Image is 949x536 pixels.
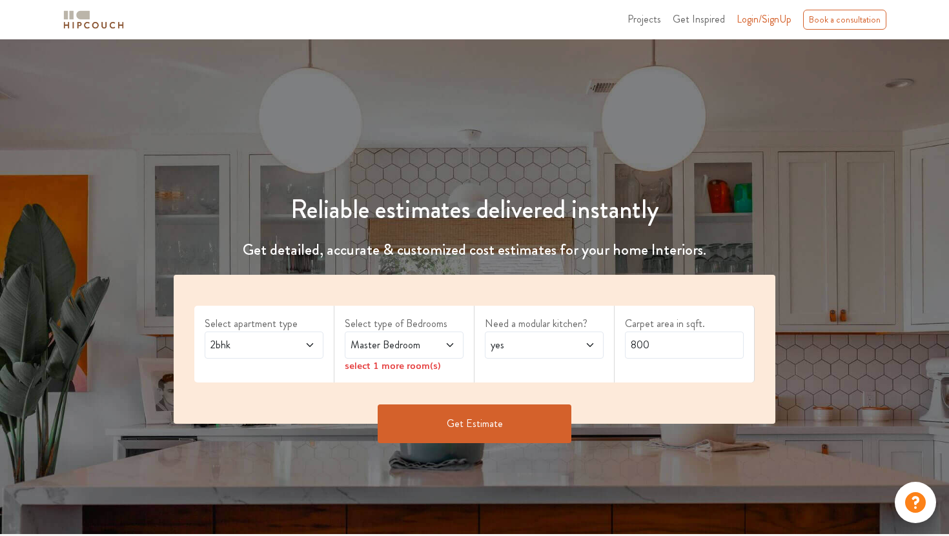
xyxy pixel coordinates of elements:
[485,316,604,332] label: Need a modular kitchen?
[737,12,791,26] span: Login/SignUp
[61,5,126,34] span: logo-horizontal.svg
[803,10,886,30] div: Book a consultation
[488,337,569,353] span: yes
[673,12,725,26] span: Get Inspired
[345,316,464,332] label: Select type of Bedrooms
[378,404,571,443] button: Get Estimate
[625,332,744,359] input: Enter area sqft
[628,12,661,26] span: Projects
[208,337,289,353] span: 2bhk
[625,316,744,332] label: Carpet area in sqft.
[61,8,126,31] img: logo-horizontal.svg
[348,337,429,353] span: Master Bedroom
[205,316,323,332] label: Select apartment type
[345,359,464,372] div: select 1 more room(s)
[166,194,783,225] h1: Reliable estimates delivered instantly
[166,241,783,259] h4: Get detailed, accurate & customized cost estimates for your home Interiors.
